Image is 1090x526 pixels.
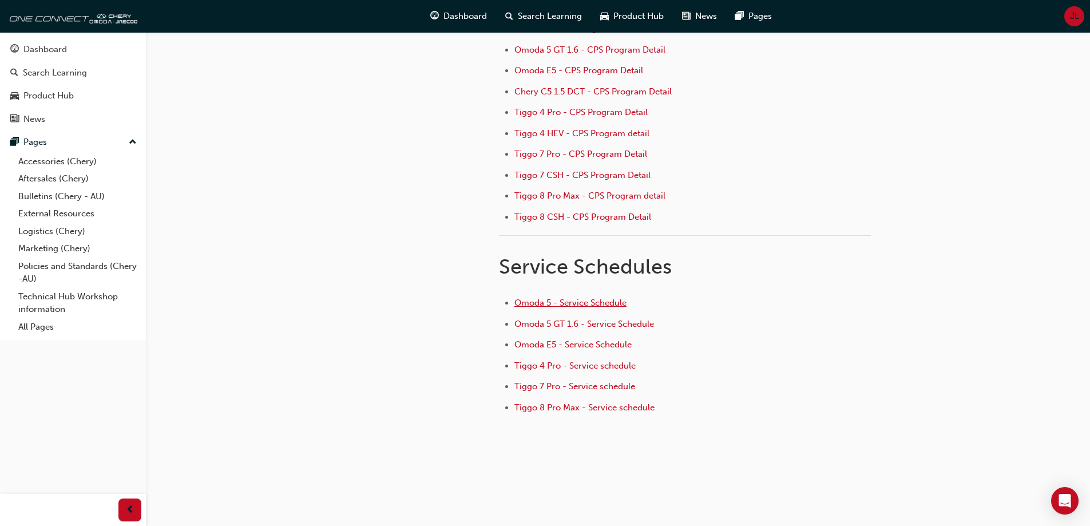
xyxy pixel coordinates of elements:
[514,361,636,371] a: Tiggo 4 Pro - Service schedule
[518,10,582,23] span: Search Learning
[10,91,19,101] span: car-icon
[14,288,141,318] a: Technical Hub Workshop information
[10,137,19,148] span: pages-icon
[10,114,19,125] span: news-icon
[14,153,141,171] a: Accessories (Chery)
[5,39,141,60] a: Dashboard
[5,85,141,106] a: Product Hub
[1051,487,1079,515] div: Open Intercom Messenger
[1064,6,1084,26] button: JL
[514,45,665,55] a: Omoda 5 GT 1.6 - CPS Program Detail
[600,9,609,23] span: car-icon
[591,5,673,28] a: car-iconProduct Hub
[514,191,665,201] a: Tiggo 8 Pro Max - CPS Program detail
[14,205,141,223] a: External Resources
[673,5,726,28] a: news-iconNews
[6,5,137,27] img: oneconnect
[126,503,134,517] span: prev-icon
[514,128,649,139] a: Tiggo 4 HEV - CPS Program detail
[735,9,744,23] span: pages-icon
[514,65,643,76] a: Omoda E5 - CPS Program Detail
[23,43,67,56] div: Dashboard
[499,254,672,279] span: Service Schedules
[514,339,632,350] a: Omoda E5 - Service Schedule
[514,107,648,117] a: Tiggo 4 Pro - CPS Program Detail
[430,9,439,23] span: guage-icon
[505,9,513,23] span: search-icon
[514,298,627,308] a: Omoda 5 - Service Schedule
[748,10,772,23] span: Pages
[5,109,141,130] a: News
[443,10,487,23] span: Dashboard
[14,240,141,258] a: Marketing (Chery)
[129,135,137,150] span: up-icon
[5,132,141,153] button: Pages
[14,170,141,188] a: Aftersales (Chery)
[23,66,87,80] div: Search Learning
[514,381,635,391] a: Tiggo 7 Pro - Service schedule
[10,45,19,55] span: guage-icon
[421,5,496,28] a: guage-iconDashboard
[5,37,141,132] button: DashboardSearch LearningProduct HubNews
[514,86,672,97] a: Chery C5 1.5 DCT - CPS Program Detail
[514,319,654,329] a: Omoda 5 GT 1.6 - Service Schedule
[514,149,647,159] a: Tiggo 7 Pro - CPS Program Detail
[5,62,141,84] a: Search Learning
[682,9,691,23] span: news-icon
[14,188,141,205] a: Bulletins (Chery - AU)
[726,5,781,28] a: pages-iconPages
[14,318,141,336] a: All Pages
[613,10,664,23] span: Product Hub
[1070,10,1079,23] span: JL
[496,5,591,28] a: search-iconSearch Learning
[23,113,45,126] div: News
[695,10,717,23] span: News
[514,402,655,413] a: Tiggo 8 Pro Max - Service schedule
[23,89,74,102] div: Product Hub
[10,68,18,78] span: search-icon
[14,223,141,240] a: Logistics (Chery)
[23,136,47,149] div: Pages
[514,212,651,222] a: Tiggo 8 CSH - CPS Program Detail
[514,170,651,180] a: Tiggo 7 CSH - CPS Program Detail
[14,258,141,288] a: Policies and Standards (Chery -AU)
